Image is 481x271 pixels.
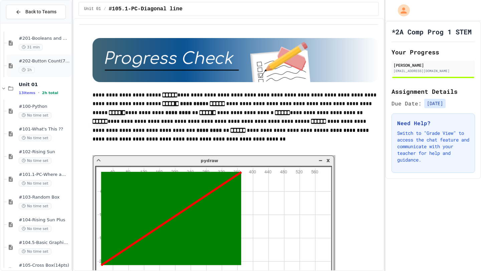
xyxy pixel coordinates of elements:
span: Due Date: [391,99,422,107]
div: [EMAIL_ADDRESS][DOMAIN_NAME] [393,68,473,73]
span: 31 min [19,44,43,50]
span: #103-Random Box [19,195,70,200]
span: #202-Button Count(7pts) [19,58,70,64]
span: • [38,90,39,95]
button: Back to Teams [6,5,66,19]
span: No time set [19,158,51,164]
span: 1h [19,67,35,73]
div: [PERSON_NAME] [393,62,473,68]
span: [DATE] [424,99,446,108]
span: #201-Booleans and Buttons(7pts) [19,36,70,41]
span: #101-What's This ?? [19,126,70,132]
p: Switch to "Grade View" to access the chat feature and communicate with your teacher for help and ... [397,130,469,163]
span: No time set [19,112,51,118]
span: #105-Cross Box(14pts) [19,263,70,268]
span: #102-Rising Sun [19,149,70,155]
span: #104-Rising Sun Plus [19,217,70,223]
h2: Assignment Details [391,87,475,96]
h3: Need Help? [397,119,469,127]
span: Back to Teams [25,8,56,15]
h2: Your Progress [391,47,475,57]
span: No time set [19,203,51,209]
span: Unit 01 [19,81,70,87]
div: My Account [391,3,412,18]
span: / [104,6,106,12]
span: No time set [19,248,51,255]
span: #105.1-PC-Diagonal line [109,5,182,13]
h1: *2A Comp Prog 1 STEM [391,27,472,36]
span: 2h total [42,91,58,95]
span: Unit 01 [84,6,101,12]
span: 13 items [19,91,35,95]
span: #104.5-Basic Graphics Review [19,240,70,246]
span: No time set [19,180,51,187]
span: No time set [19,226,51,232]
span: #101.1-PC-Where am I? [19,172,70,178]
span: No time set [19,135,51,141]
span: #100-Python [19,104,70,109]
